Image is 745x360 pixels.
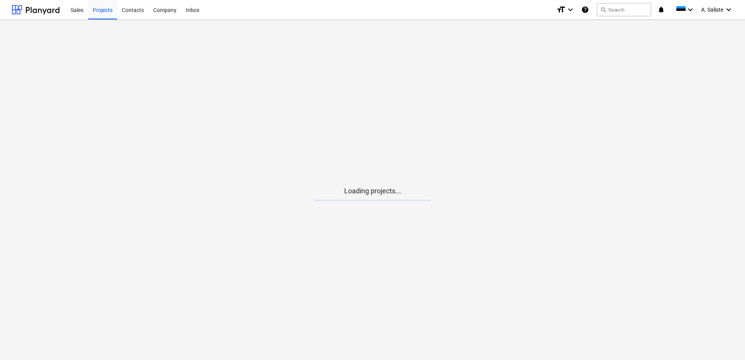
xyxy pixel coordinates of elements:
i: notifications [657,5,665,14]
i: keyboard_arrow_down [686,5,695,14]
i: Knowledge base [581,5,589,14]
i: keyboard_arrow_down [566,5,575,14]
button: Search [597,3,651,16]
i: keyboard_arrow_down [724,5,733,14]
i: format_size [556,5,566,14]
span: A. Saliste [701,7,723,13]
p: Loading projects... [314,186,431,196]
span: search [600,7,606,13]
